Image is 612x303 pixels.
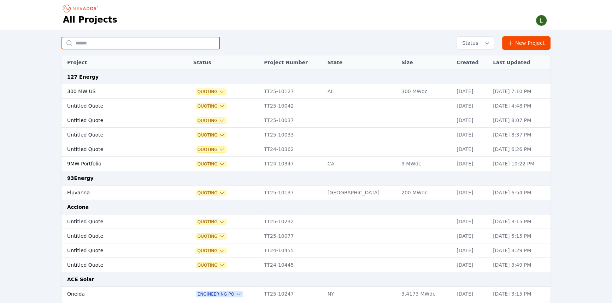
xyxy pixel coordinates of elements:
td: [DATE] 8:07 PM [489,113,551,128]
td: [DATE] [453,99,489,113]
td: Oneida [61,287,172,301]
td: TT24-10445 [260,258,324,272]
td: Untitled Quote [61,243,172,258]
td: Untitled Quote [61,113,172,128]
td: 9MW Portfolio [61,157,172,171]
td: [DATE] [453,214,489,229]
button: Quoting [196,147,226,152]
th: Size [398,55,453,70]
button: Quoting [196,190,226,196]
button: Quoting [196,118,226,123]
th: State [324,55,398,70]
td: [DATE] 7:10 PM [489,84,551,99]
td: [DATE] 10:22 PM [489,157,551,171]
td: TT24-10455 [260,243,324,258]
td: [DATE] 8:37 PM [489,128,551,142]
td: [DATE] 3:49 PM [489,258,551,272]
button: Quoting [196,262,226,268]
th: Project Number [260,55,324,70]
span: Status [459,40,478,47]
th: Project [61,55,172,70]
td: [DATE] 4:48 PM [489,99,551,113]
td: Untitled Quote [61,128,172,142]
button: Quoting [196,161,226,167]
td: NY [324,287,398,301]
button: Engineering PO [196,291,243,297]
span: Quoting [196,234,226,239]
td: TT24-10347 [260,157,324,171]
td: TT25-10033 [260,128,324,142]
tr: Untitled QuoteQuotingTT25-10077[DATE][DATE] 5:15 PM [61,229,551,243]
td: Untitled Quote [61,258,172,272]
td: 300 MW US [61,84,172,99]
button: Quoting [196,248,226,254]
th: Status [190,55,260,70]
td: TT25-10247 [260,287,324,301]
td: [DATE] 3:29 PM [489,243,551,258]
td: Untitled Quote [61,229,172,243]
td: [DATE] 3:15 PM [489,214,551,229]
td: [DATE] [453,157,489,171]
tr: Untitled QuoteQuotingTT25-10033[DATE][DATE] 8:37 PM [61,128,551,142]
img: Lamar Washington [536,15,547,26]
tr: Untitled QuoteQuotingTT24-10362[DATE][DATE] 6:26 PM [61,142,551,157]
td: ACE Solar [61,272,551,287]
td: [DATE] [453,113,489,128]
td: Untitled Quote [61,142,172,157]
td: [DATE] 6:26 PM [489,142,551,157]
td: [DATE] [453,258,489,272]
td: [DATE] [453,243,489,258]
tr: 300 MW USQuotingTT25-10127AL300 MWdc[DATE][DATE] 7:10 PM [61,84,551,99]
td: AL [324,84,398,99]
td: [DATE] [453,186,489,200]
tr: Untitled QuoteQuotingTT25-10042[DATE][DATE] 4:48 PM [61,99,551,113]
td: [DATE] [453,142,489,157]
td: TT25-10042 [260,99,324,113]
td: [DATE] 6:54 PM [489,186,551,200]
tr: Untitled QuoteQuotingTT25-10232[DATE][DATE] 3:15 PM [61,214,551,229]
td: 127 Energy [61,70,551,84]
td: Acciona [61,200,551,214]
tr: 9MW PortfolioQuotingTT24-10347CA9 MWdc[DATE][DATE] 10:22 PM [61,157,551,171]
tr: Untitled QuoteQuotingTT24-10455[DATE][DATE] 3:29 PM [61,243,551,258]
button: Quoting [196,219,226,225]
td: TT25-10037 [260,113,324,128]
nav: Breadcrumb [63,3,100,14]
td: TT25-10232 [260,214,324,229]
td: Untitled Quote [61,99,172,113]
th: Last Updated [489,55,551,70]
button: Quoting [196,132,226,138]
td: TT25-10127 [260,84,324,99]
td: [DATE] [453,229,489,243]
td: [GEOGRAPHIC_DATA] [324,186,398,200]
td: TT24-10362 [260,142,324,157]
td: CA [324,157,398,171]
td: [DATE] [453,287,489,301]
td: [DATE] [453,128,489,142]
td: 200 MWdc [398,186,453,200]
td: 9 MWdc [398,157,453,171]
th: Created [453,55,489,70]
td: [DATE] 3:15 PM [489,287,551,301]
h1: All Projects [63,14,117,25]
span: Quoting [196,103,226,109]
td: [DATE] [453,84,489,99]
tr: FluvannaQuotingTT25-10137[GEOGRAPHIC_DATA]200 MWdc[DATE][DATE] 6:54 PM [61,186,551,200]
tr: Untitled QuoteQuotingTT25-10037[DATE][DATE] 8:07 PM [61,113,551,128]
td: TT25-10137 [260,186,324,200]
a: New Project [502,36,551,50]
td: TT25-10077 [260,229,324,243]
button: Status [457,37,494,49]
td: Fluvanna [61,186,172,200]
button: Quoting [196,89,226,95]
td: 3.4173 MWdc [398,287,453,301]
